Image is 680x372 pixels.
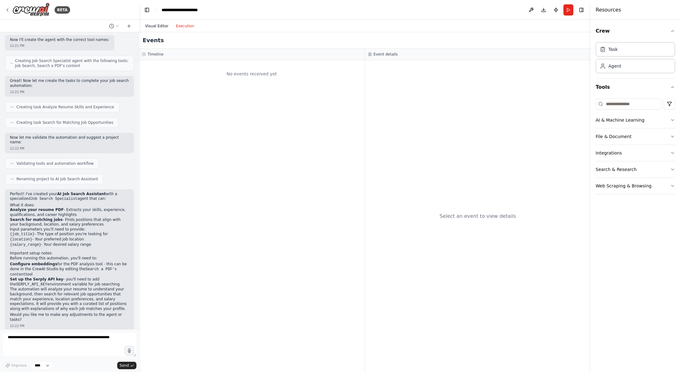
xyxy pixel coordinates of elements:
p: Now let me validate the automation and suggest a project name: [10,135,129,145]
button: Switch to previous chat [107,22,122,30]
nav: breadcrumb [162,7,210,13]
li: - Your desired salary range [10,242,129,248]
div: No events received yet [142,63,362,84]
strong: Set up the Serply API key [10,277,63,281]
li: - you'll need to add the environment variable for job searching [10,277,129,287]
p: Before running this automation, you'll need to: [10,256,129,261]
button: Crew [596,22,675,40]
code: SERPLY_API_KEY [16,282,47,287]
li: - Your preferred job location [10,237,129,242]
button: Hide left sidebar [143,6,151,14]
strong: AI Job Search Assistant [57,192,106,196]
button: Execution [172,22,198,30]
div: 12:21 PM [10,90,129,94]
div: 12:21 PM [10,43,109,48]
strong: Analyze your resume PDF [10,208,64,212]
div: Tools [596,96,675,199]
span: Send [120,363,129,368]
h3: Event details [374,52,398,57]
p: Great! Now let me create the tasks to complete your job search automation: [10,78,129,88]
h2: Important setup notes: [10,251,129,256]
li: for the PDF analysis tool - this can be done in the CrewAI Studio by editing the tool [10,262,129,277]
div: BETA [55,6,70,14]
button: AI & Machine Learning [596,112,675,128]
h4: Resources [596,6,621,14]
p: Would you like me to make any adjustments to the agent or tasks? [10,312,129,322]
code: {location} [10,237,32,242]
p: The automation will analyze your resume to understand your background, then search for relevant j... [10,287,129,311]
button: Hide right sidebar [577,6,586,14]
li: - Extracts your skills, experience, qualifications, and career highlights [10,208,129,217]
button: Improve [2,361,29,370]
span: Creating task Search for Matching Job Opportunities [16,120,113,125]
span: Renaming project to AI Job Search Assistant [16,177,98,182]
div: Task [608,46,618,52]
li: - Finds positions that align with your background, location, and salary preferences [10,217,129,227]
span: Validating tools and automation workflow [16,161,94,166]
code: Job Search Specialist [31,197,78,201]
h2: Events [143,36,164,45]
span: Creating task Analyze Resume Skills and Experience [16,105,114,110]
h2: What it does: [10,203,129,208]
div: 12:22 PM [10,324,129,328]
code: {salary_range} [10,243,41,247]
button: Integrations [596,145,675,161]
img: Logo [12,3,50,17]
button: Click to speak your automation idea [125,346,134,355]
button: Start a new chat [124,22,134,30]
p: Perfect! I've created your with a specialized agent that can: [10,192,129,202]
button: File & Document [596,128,675,145]
code: Search a PDF's content [10,267,117,277]
button: Visual Editor [141,22,172,30]
div: Crew [596,40,675,78]
li: - The type of position you're looking for [10,232,129,237]
h3: Timeline [148,52,163,57]
div: 12:22 PM [10,146,129,151]
h2: Input parameters you'll need to provide: [10,227,129,232]
span: Creating Job Search Specialist agent with the following tools: Job Search, Search a PDF's content [15,58,129,68]
code: {job_title} [10,232,34,236]
button: Tools [596,78,675,96]
div: Select an event to view details [439,213,516,220]
div: Agent [608,63,621,69]
span: Improve [11,363,27,368]
button: Send [117,362,136,369]
button: Search & Research [596,161,675,177]
p: Now I'll create the agent with the correct tool names: [10,38,109,43]
button: Web Scraping & Browsing [596,178,675,194]
strong: Configure embeddings [10,262,57,266]
strong: Search for matching jobs [10,217,63,222]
